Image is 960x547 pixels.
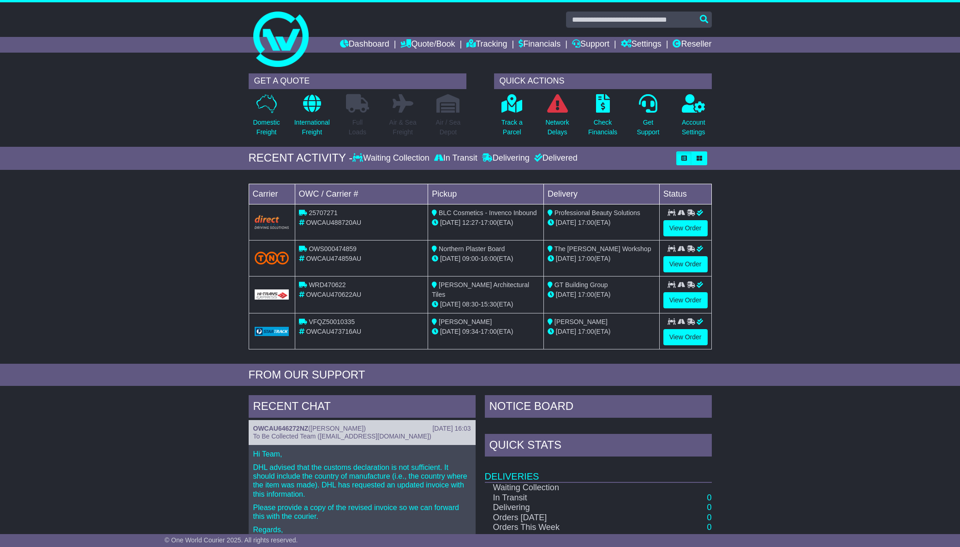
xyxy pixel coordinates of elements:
[485,459,712,482] td: Deliveries
[485,482,618,493] td: Waiting Collection
[462,255,478,262] span: 09:00
[249,73,466,89] div: GET A QUOTE
[532,153,578,163] div: Delivered
[663,220,708,236] a: View Order
[253,118,280,137] p: Domestic Freight
[255,327,289,336] img: GetCarrierServiceLogo
[578,291,594,298] span: 17:00
[252,94,280,142] a: DomesticFreight
[480,153,532,163] div: Delivering
[249,184,295,204] td: Carrier
[673,37,711,53] a: Reseller
[253,433,431,440] span: To Be Collected Team ([EMAIL_ADDRESS][DOMAIN_NAME])
[294,118,330,137] p: International Freight
[253,425,471,433] div: ( )
[253,503,471,521] p: Please provide a copy of the revised invoice so we can forward this with the courier.
[306,255,361,262] span: OWCAU474859AU
[485,513,618,523] td: Orders [DATE]
[253,425,309,432] a: OWCAU646272NZ
[255,289,289,300] img: GetCarrierServiceLogo
[309,245,357,252] span: OWS000474859
[294,94,330,142] a: InternationalFreight
[295,184,428,204] td: OWC / Carrier #
[545,118,569,137] p: Network Delays
[255,252,289,264] img: TNT_Domestic.png
[428,184,544,204] td: Pickup
[481,328,497,335] span: 17:00
[440,255,460,262] span: [DATE]
[588,94,618,142] a: CheckFinancials
[636,94,660,142] a: GetSupport
[501,94,523,142] a: Track aParcel
[306,291,361,298] span: OWCAU470622AU
[682,118,705,137] p: Account Settings
[440,328,460,335] span: [DATE]
[556,255,576,262] span: [DATE]
[555,318,608,325] span: [PERSON_NAME]
[548,290,656,300] div: (ETA)
[253,450,471,458] p: Hi Team,
[681,94,706,142] a: AccountSettings
[440,219,460,226] span: [DATE]
[578,328,594,335] span: 17:00
[637,118,659,137] p: Get Support
[572,37,609,53] a: Support
[249,151,353,165] div: RECENT ACTIVITY -
[707,533,711,542] a: 0
[306,219,361,226] span: OWCAU488720AU
[663,292,708,308] a: View Order
[309,318,355,325] span: VFQZ50010335
[346,118,369,137] p: Full Loads
[432,153,480,163] div: In Transit
[707,513,711,522] a: 0
[707,523,711,532] a: 0
[389,118,417,137] p: Air & Sea Freight
[436,118,461,137] p: Air / Sea Depot
[253,463,471,499] p: DHL advised that the customs declaration is not sufficient. It should include the country of manu...
[485,493,618,503] td: In Transit
[309,209,337,216] span: 25707271
[439,209,537,216] span: BLC Cosmetics - Invenco Inbound
[249,368,712,382] div: FROM OUR SUPPORT
[556,328,576,335] span: [DATE]
[481,219,497,226] span: 17:00
[621,37,662,53] a: Settings
[543,184,659,204] td: Delivery
[306,328,361,335] span: OWCAU473716AU
[548,254,656,264] div: (ETA)
[432,300,540,309] div: - (ETA)
[555,281,608,289] span: GT Building Group
[663,329,708,345] a: View Order
[440,301,460,308] span: [DATE]
[519,37,560,53] a: Financials
[432,218,540,228] div: - (ETA)
[707,503,711,512] a: 0
[249,395,476,420] div: RECENT CHAT
[432,281,529,298] span: [PERSON_NAME] Architectural Tiles
[555,245,651,252] span: The [PERSON_NAME] Workshop
[400,37,455,53] a: Quote/Book
[352,153,431,163] div: Waiting Collection
[494,73,712,89] div: QUICK ACTIONS
[340,37,389,53] a: Dashboard
[255,215,289,229] img: Direct.png
[485,395,712,420] div: NOTICE BOARD
[545,94,569,142] a: NetworkDelays
[556,291,576,298] span: [DATE]
[663,256,708,272] a: View Order
[555,209,640,216] span: Professional Beauty Solutions
[481,255,497,262] span: 16:00
[707,493,711,502] a: 0
[578,219,594,226] span: 17:00
[548,218,656,228] div: (ETA)
[466,37,507,53] a: Tracking
[485,523,618,533] td: Orders This Week
[310,425,364,432] span: [PERSON_NAME]
[485,503,618,513] td: Delivering
[462,219,478,226] span: 12:27
[432,327,540,337] div: - (ETA)
[462,328,478,335] span: 09:34
[439,245,505,252] span: Northern Plaster Board
[481,301,497,308] span: 15:30
[588,118,617,137] p: Check Financials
